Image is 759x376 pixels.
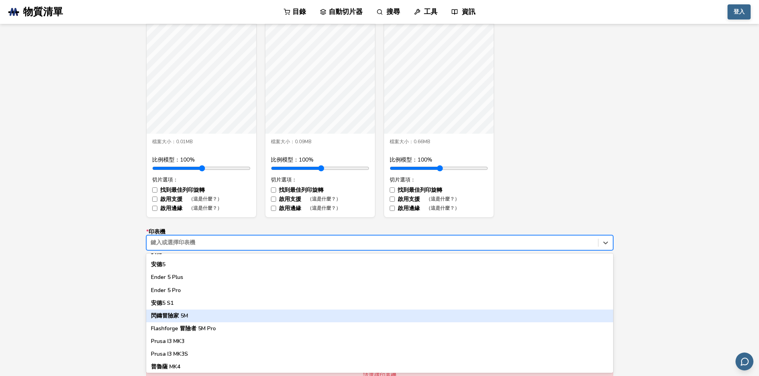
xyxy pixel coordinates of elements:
[152,138,176,145] font: 檔案大小：
[427,156,432,164] font: %
[271,197,276,202] input: 啟用支援（這是什麼？）
[295,138,312,145] font: 0.09MB
[151,350,188,358] font: Prusa I3 MK3S
[151,286,181,294] font: Ender 5 Pro
[390,206,395,211] input: 啟用邊緣（這是什麼？）
[279,186,324,194] font: 找到最佳列印旋轉
[151,240,152,246] input: *印表機鍵入或選擇印表機Elegoo Neptune 3 MaxElegoo Neptune 3 PlusElegoo Neptune 3 ProElegoo Neptune 4Elegoo N...
[151,261,165,268] font: 安德5
[151,299,174,307] font: 安德5 S1
[398,195,420,203] font: 啟用支援
[188,196,222,202] font: （這是什麼？）
[271,176,297,183] font: 切片選項：
[390,197,395,202] input: 啟用支援（這是什麼？）
[734,8,745,16] font: 登入
[271,187,276,193] input: 找到最佳列印旋轉
[462,7,475,16] font: 資訊
[299,156,308,164] font: 100
[398,205,420,212] font: 啟用邊緣
[279,195,301,203] font: 啟用支援
[271,206,276,211] input: 啟用邊緣（這是什麼？）
[398,186,442,194] font: 找到最佳列印旋轉
[728,4,751,19] button: 登入
[426,196,459,202] font: （這是什麼？）
[386,7,400,16] font: 搜尋
[279,205,301,212] font: 啟用邊緣
[271,156,299,164] font: 比例模型：
[180,156,190,164] font: 100
[307,205,341,211] font: （這是什麼？）
[390,156,418,164] font: 比例模型：
[160,186,205,194] font: 找到最佳列印旋轉
[308,156,314,164] font: %
[390,176,416,183] font: 切片選項：
[151,325,216,332] font: Flashforge 冒險者 5M Pro
[390,138,414,145] font: 檔案大小：
[160,205,182,212] font: 啟用邊緣
[271,138,295,145] font: 檔案大小：
[190,156,195,164] font: %
[188,205,222,211] font: （這是什麼？）
[151,363,180,370] font: 普魯薩 MK4
[151,273,183,281] font: Ender 5 Plus
[424,7,437,16] font: 工具
[151,312,188,320] font: 閃鑄冒險家 5M
[390,187,395,193] input: 找到最佳列印旋轉
[152,197,157,202] input: 啟用支援（這是什麼？）
[292,7,306,16] font: 目錄
[152,176,178,183] font: 切片選項：
[23,5,63,19] font: 物質清單
[418,156,427,164] font: 100
[152,206,157,211] input: 啟用邊緣（這是什麼？）
[176,138,193,145] font: 0.01MB
[152,156,180,164] font: 比例模型：
[149,228,165,236] font: 印表機
[307,196,341,202] font: （這是什麼？）
[329,7,363,16] font: 自動切片器
[160,195,182,203] font: 啟用支援
[152,187,157,193] input: 找到最佳列印旋轉
[151,337,184,345] font: Prusa I3 MK3
[426,205,459,211] font: （這是什麼？）
[414,138,430,145] font: 0.66MB
[735,353,753,370] button: 透過電子郵件發送回饋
